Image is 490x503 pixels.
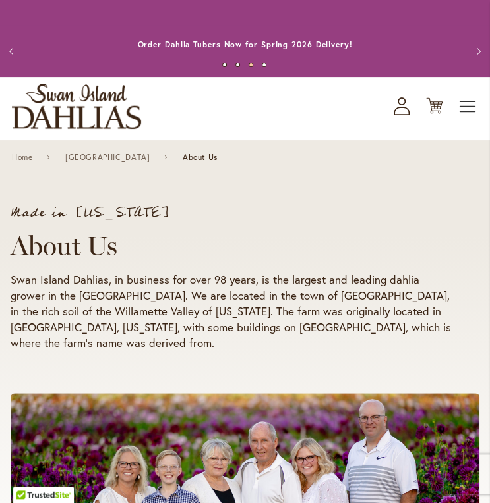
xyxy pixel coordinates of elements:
button: 1 of 4 [222,63,227,67]
p: Swan Island Dahlias, in business for over 98 years, is the largest and leading dahlia grower in t... [11,272,453,351]
p: Made in [US_STATE] [11,206,453,219]
button: 2 of 4 [235,63,240,67]
button: Next [464,38,490,65]
button: 4 of 4 [262,63,266,67]
button: 3 of 4 [249,63,253,67]
a: store logo [12,84,141,129]
h1: About Us [11,230,453,261]
a: [GEOGRAPHIC_DATA] [65,153,150,162]
span: About Us [183,153,218,162]
a: Order Dahlia Tubers Now for Spring 2026 Delivery! [137,40,352,49]
a: Home [12,153,32,162]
